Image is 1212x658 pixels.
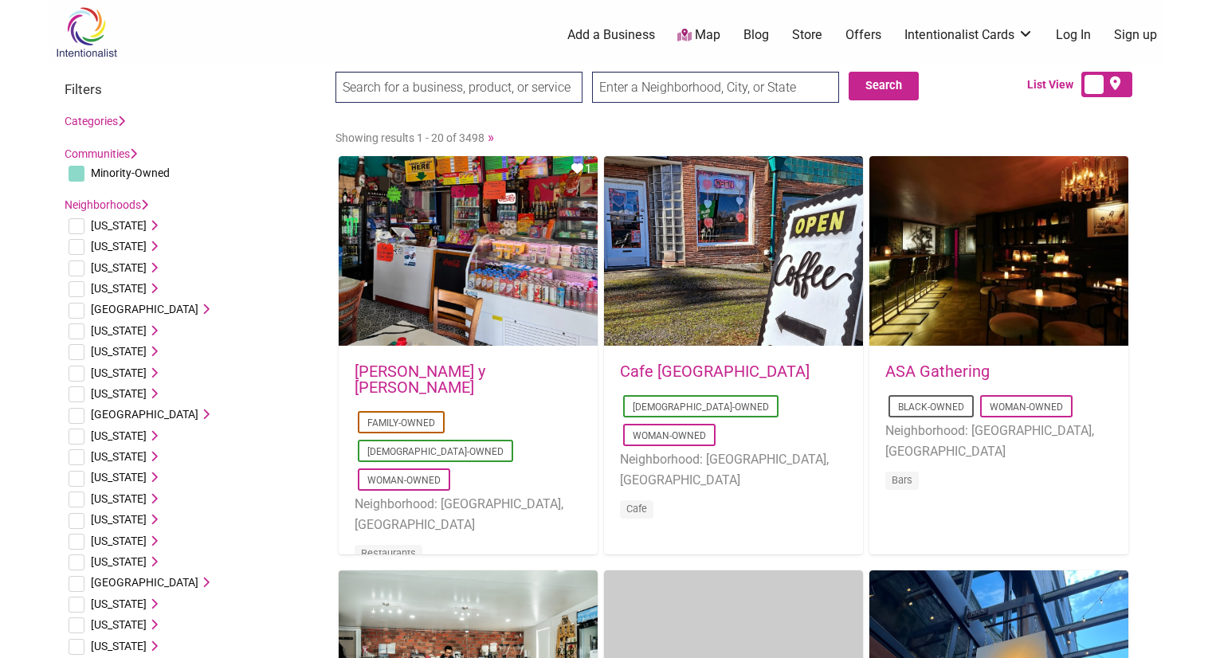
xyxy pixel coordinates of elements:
span: [US_STATE] [91,282,147,295]
span: [US_STATE] [91,492,147,505]
a: Offers [845,26,881,44]
a: Family-Owned [367,417,435,429]
a: Blog [743,26,769,44]
a: [PERSON_NAME] y [PERSON_NAME] [355,362,485,397]
span: [US_STATE] [91,387,147,400]
input: Enter a Neighborhood, City, or State [592,72,839,103]
span: [US_STATE] [91,219,147,232]
a: Woman-Owned [990,401,1063,413]
a: Log In [1056,26,1091,44]
a: Black-Owned [898,401,964,413]
span: [GEOGRAPHIC_DATA] [91,576,198,589]
a: Cafe [626,503,647,515]
span: [US_STATE] [91,450,147,463]
a: » [488,129,494,145]
a: [DEMOGRAPHIC_DATA]-Owned [367,446,504,457]
span: [US_STATE] [91,429,147,442]
a: Neighborhoods [65,198,148,211]
button: Search [849,72,919,100]
span: [GEOGRAPHIC_DATA] [91,303,198,315]
span: Showing results 1 - 20 of 3498 [335,131,484,144]
span: [US_STATE] [91,555,147,568]
span: [US_STATE] [91,535,147,547]
a: Sign up [1114,26,1157,44]
a: Map [677,26,720,45]
span: List View [1027,76,1081,93]
a: Communities [65,147,137,160]
li: Neighborhood: [GEOGRAPHIC_DATA], [GEOGRAPHIC_DATA] [620,449,847,490]
span: [US_STATE] [91,640,147,652]
a: Woman-Owned [367,475,441,486]
span: [GEOGRAPHIC_DATA] [91,408,198,421]
span: [US_STATE] [91,618,147,631]
a: Bars [892,474,912,486]
span: [US_STATE] [91,513,147,526]
a: Restaurants [361,547,416,559]
a: Cafe [GEOGRAPHIC_DATA] [620,362,810,381]
a: Intentionalist Cards [904,26,1034,44]
span: [US_STATE] [91,261,147,274]
span: [US_STATE] [91,324,147,337]
a: Add a Business [567,26,655,44]
li: Neighborhood: [GEOGRAPHIC_DATA], [GEOGRAPHIC_DATA] [885,421,1112,461]
a: Categories [65,115,125,127]
span: [US_STATE] [91,366,147,379]
h3: Filters [65,81,320,97]
span: [US_STATE] [91,345,147,358]
a: Woman-Owned [633,430,706,441]
a: ASA Gathering [885,362,990,381]
span: [US_STATE] [91,597,147,610]
img: Intentionalist [49,6,124,58]
a: [DEMOGRAPHIC_DATA]-Owned [633,401,769,413]
span: [US_STATE] [91,240,147,253]
input: Search for a business, product, or service [335,72,582,103]
a: Store [792,26,822,44]
li: Neighborhood: [GEOGRAPHIC_DATA], [GEOGRAPHIC_DATA] [355,494,582,535]
span: Minority-Owned [91,166,170,179]
span: [US_STATE] [91,471,147,484]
